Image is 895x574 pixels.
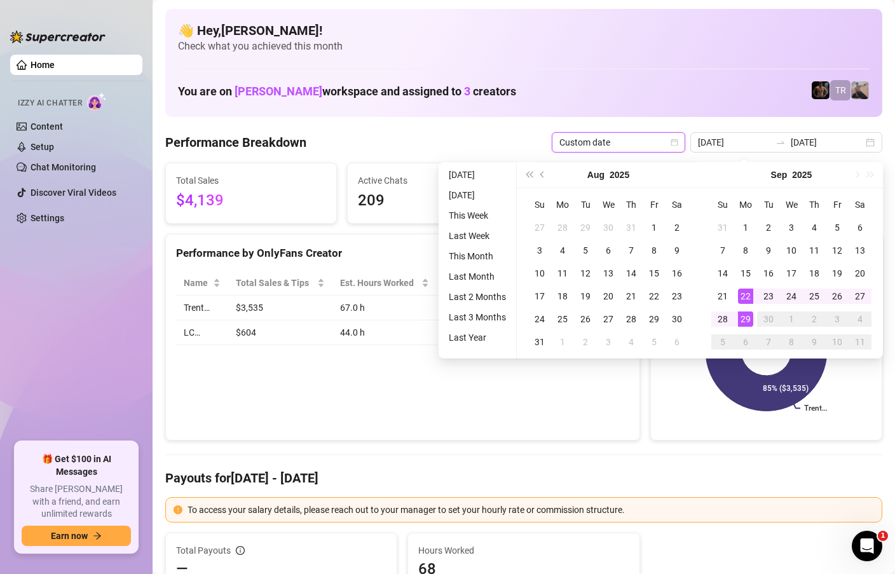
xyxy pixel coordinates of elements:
td: LC… [176,320,228,345]
td: 2025-07-30 [597,216,620,239]
td: 2025-10-10 [826,331,849,353]
th: Fr [826,193,849,216]
td: 2025-08-17 [528,285,551,308]
td: Trent… [176,296,228,320]
td: 2025-09-05 [643,331,666,353]
div: 9 [807,334,822,350]
td: 2025-08-22 [643,285,666,308]
h4: 👋 Hey, [PERSON_NAME] ! [178,22,870,39]
td: 2025-07-27 [528,216,551,239]
span: Share [PERSON_NAME] with a friend, and earn unlimited rewards [22,483,131,521]
td: 2025-08-27 [597,308,620,331]
div: 31 [715,220,730,235]
td: 2025-09-04 [803,216,826,239]
div: 27 [852,289,868,304]
td: 2025-08-28 [620,308,643,331]
div: 14 [715,266,730,281]
td: 2025-09-28 [711,308,734,331]
td: 2025-10-04 [849,308,871,331]
div: 28 [715,311,730,327]
td: 2025-10-06 [734,331,757,353]
td: 2025-09-06 [849,216,871,239]
td: 67.0 h [332,296,437,320]
th: We [597,193,620,216]
div: 25 [807,289,822,304]
div: 1 [555,334,570,350]
li: Last Month [444,269,511,284]
div: 3 [830,311,845,327]
div: 30 [669,311,685,327]
td: 2025-08-19 [574,285,597,308]
span: swap-right [775,137,786,147]
th: Su [528,193,551,216]
span: 🎁 Get $100 in AI Messages [22,453,131,478]
div: 31 [532,334,547,350]
div: 23 [669,289,685,304]
div: Est. Hours Worked [340,276,419,290]
div: 10 [784,243,799,258]
td: 2025-09-13 [849,239,871,262]
li: [DATE] [444,167,511,182]
td: 2025-09-02 [757,216,780,239]
div: 26 [830,289,845,304]
div: 11 [807,243,822,258]
button: Earn nowarrow-right [22,526,131,546]
td: 2025-08-24 [528,308,551,331]
td: 2025-10-09 [803,331,826,353]
span: Name [184,276,210,290]
div: 9 [669,243,685,258]
div: 10 [830,334,845,350]
td: 2025-07-28 [551,216,574,239]
td: 2025-09-26 [826,285,849,308]
div: 12 [578,266,593,281]
div: 28 [555,220,570,235]
th: Tu [574,193,597,216]
td: 2025-10-11 [849,331,871,353]
div: 3 [784,220,799,235]
td: 2025-09-21 [711,285,734,308]
span: Hours Worked [418,543,629,557]
td: 2025-09-22 [734,285,757,308]
img: Trent [812,81,830,99]
th: We [780,193,803,216]
div: 31 [624,220,639,235]
td: 2025-08-05 [574,239,597,262]
td: 2025-09-01 [551,331,574,353]
td: 2025-10-02 [803,308,826,331]
span: Total Sales [176,174,326,188]
div: 14 [624,266,639,281]
td: 2025-08-21 [620,285,643,308]
td: 2025-08-09 [666,239,688,262]
div: 16 [669,266,685,281]
div: 7 [761,334,776,350]
td: 2025-09-03 [597,331,620,353]
button: Choose a month [587,162,605,188]
td: 2025-09-05 [826,216,849,239]
td: 2025-09-20 [849,262,871,285]
div: 1 [646,220,662,235]
a: Content [31,121,63,132]
div: 5 [830,220,845,235]
li: [DATE] [444,188,511,203]
button: Choose a month [771,162,788,188]
div: 5 [578,243,593,258]
div: 13 [601,266,616,281]
div: 20 [601,289,616,304]
td: $52.76 [437,296,516,320]
span: Active Chats [358,174,508,188]
div: 9 [761,243,776,258]
span: Izzy AI Chatter [18,97,82,109]
td: 2025-09-10 [780,239,803,262]
div: 24 [784,289,799,304]
div: 4 [555,243,570,258]
div: 18 [807,266,822,281]
td: 2025-09-08 [734,239,757,262]
div: 8 [738,243,753,258]
td: 2025-09-16 [757,262,780,285]
div: 29 [738,311,753,327]
td: 2025-10-05 [711,331,734,353]
li: Last 3 Months [444,310,511,325]
th: Sa [666,193,688,216]
div: 21 [715,289,730,304]
td: 2025-08-15 [643,262,666,285]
